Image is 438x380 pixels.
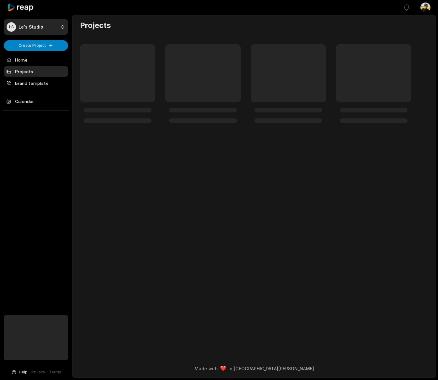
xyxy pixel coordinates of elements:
[80,20,111,30] h2: Projects
[11,369,28,375] button: Help
[220,366,226,372] img: heart emoji
[4,96,68,106] a: Calendar
[49,369,61,375] a: Terms
[4,66,68,77] a: Projects
[4,55,68,65] a: Home
[4,78,68,88] a: Brand template
[31,369,45,375] a: Privacy
[19,369,28,375] span: Help
[7,22,16,32] div: LS
[19,24,43,30] p: Le's Studio
[78,365,430,372] div: Made with in [GEOGRAPHIC_DATA][PERSON_NAME]
[4,40,68,51] button: Create Project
